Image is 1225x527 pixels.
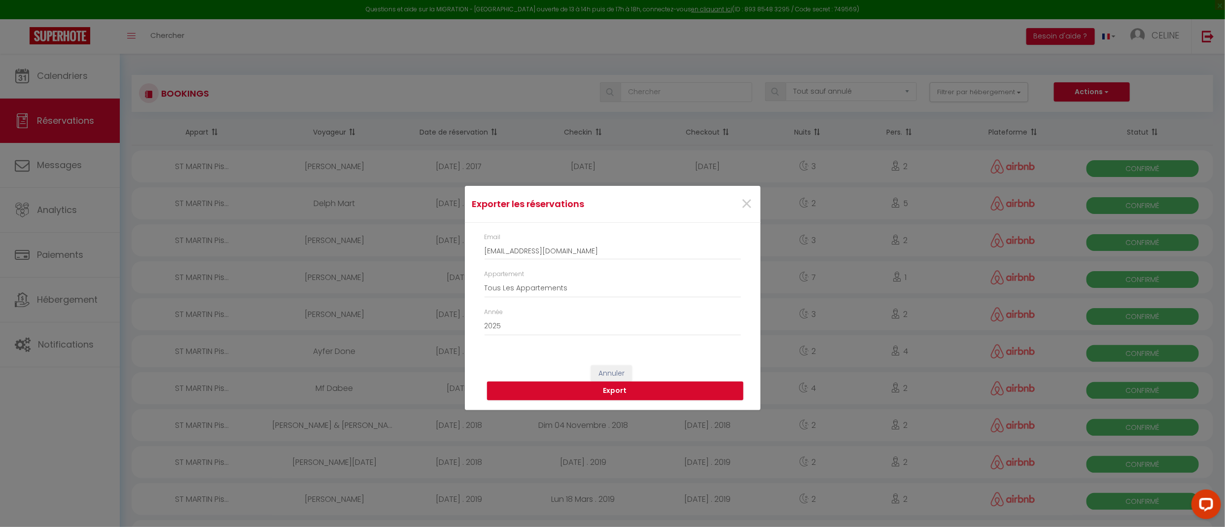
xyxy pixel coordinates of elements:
[591,365,632,382] button: Annuler
[485,233,501,242] label: Email
[485,308,503,317] label: Année
[1184,486,1225,527] iframe: LiveChat chat widget
[741,194,753,215] button: Close
[487,382,743,400] button: Export
[485,270,525,279] label: Appartement
[741,189,753,219] span: ×
[472,197,655,211] h4: Exporter les réservations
